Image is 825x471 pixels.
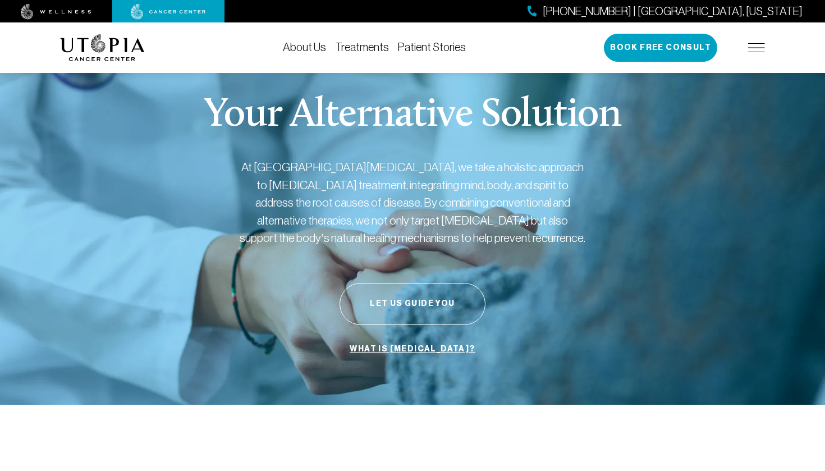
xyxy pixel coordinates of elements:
[748,43,765,52] img: icon-hamburger
[340,283,485,325] button: Let Us Guide You
[21,4,91,20] img: wellness
[543,3,803,20] span: [PHONE_NUMBER] | [GEOGRAPHIC_DATA], [US_STATE]
[131,4,206,20] img: cancer center
[528,3,803,20] a: [PHONE_NUMBER] | [GEOGRAPHIC_DATA], [US_STATE]
[204,95,621,136] p: Your Alternative Solution
[398,41,466,53] a: Patient Stories
[239,158,586,247] p: At [GEOGRAPHIC_DATA][MEDICAL_DATA], we take a holistic approach to [MEDICAL_DATA] treatment, inte...
[60,34,145,61] img: logo
[347,339,478,360] a: What is [MEDICAL_DATA]?
[283,41,326,53] a: About Us
[604,34,717,62] button: Book Free Consult
[335,41,389,53] a: Treatments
